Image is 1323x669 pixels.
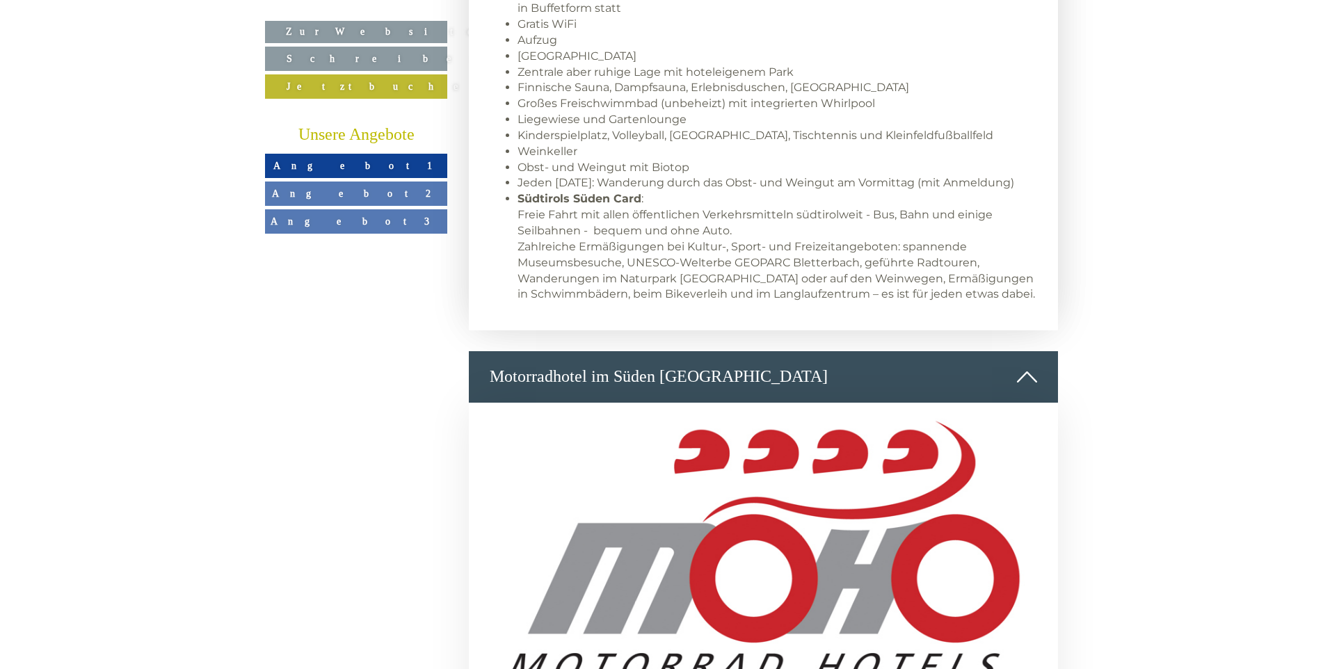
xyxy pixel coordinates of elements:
li: Finnische Sauna, Dampfsauna, Erlebnisduschen, [GEOGRAPHIC_DATA] [518,80,1038,96]
span: Angebot 2 [272,188,440,199]
li: Weinkeller [518,144,1038,160]
li: : Freie Fahrt mit allen öffentlichen Verkehrsmitteln südtirolweit - Bus, Bahn und einige Seilbahn... [518,191,1038,303]
a: Zur Website [265,21,447,43]
li: Kinderspielplatz, Volleyball, [GEOGRAPHIC_DATA], Tischtennis und Kleinfeldfußballfeld [518,128,1038,144]
li: Gratis WiFi [518,17,1038,33]
li: Obst- und Weingut mit Biotop [518,160,1038,176]
div: Unsere Angebote [265,123,447,147]
li: Liegewiese und Gartenlounge [518,112,1038,128]
span: Angebot 3 [271,216,442,227]
li: Jeden [DATE]: Wanderung durch das Obst- und Weingut am Vormittag (mit Anmeldung) [518,175,1038,191]
li: Zentrale aber ruhige Lage mit hoteleigenem Park [518,65,1038,81]
div: Motorradhotel im Süden [GEOGRAPHIC_DATA] [469,351,1059,403]
li: [GEOGRAPHIC_DATA] [518,49,1038,65]
li: Aufzug [518,33,1038,49]
span: Angebot 1 [273,160,439,171]
a: Jetzt buchen [265,74,447,99]
a: Schreiben Sie uns [265,47,447,71]
strong: Südtirols Süden Card [518,192,641,205]
li: Großes Freischwimmbad (unbeheizt) mit integrierten Whirlpool [518,96,1038,112]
